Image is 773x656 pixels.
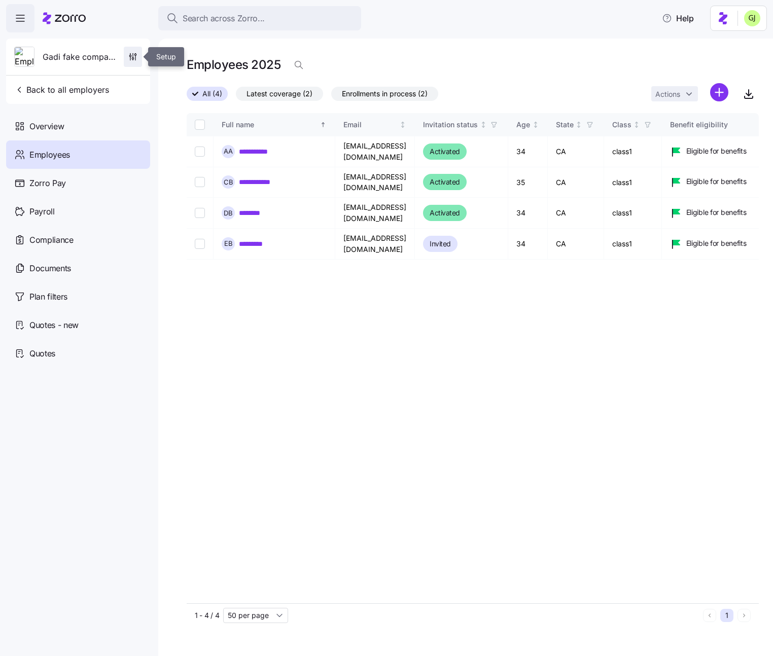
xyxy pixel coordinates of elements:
[399,121,406,128] div: Not sorted
[532,121,539,128] div: Not sorted
[686,146,747,156] span: Eligible for benefits
[720,609,733,622] button: 1
[430,145,460,158] span: Activated
[29,319,79,332] span: Quotes - new
[224,210,233,216] span: D B
[508,229,548,259] td: 34
[195,610,219,621] span: 1 - 4 / 4
[15,47,34,67] img: Employer logo
[430,207,460,219] span: Activated
[703,609,716,622] button: Previous page
[480,121,487,128] div: Not sorted
[604,167,662,198] td: class1
[29,177,66,190] span: Zorro Pay
[6,282,150,311] a: Plan filters
[222,119,318,130] div: Full name
[6,169,150,197] a: Zorro Pay
[548,229,604,259] td: CA
[548,167,604,198] td: CA
[6,112,150,140] a: Overview
[686,238,747,248] span: Eligible for benefits
[343,119,398,130] div: Email
[508,167,548,198] td: 35
[214,113,335,136] th: Full nameSorted ascending
[335,198,415,229] td: [EMAIL_ADDRESS][DOMAIN_NAME]
[6,140,150,169] a: Employees
[224,148,233,155] span: A A
[224,179,233,186] span: C B
[29,290,67,303] span: Plan filters
[516,119,530,130] div: Age
[342,87,428,100] span: Enrollments in process (2)
[655,91,680,98] span: Actions
[508,113,548,136] th: AgeNot sorted
[335,113,415,136] th: EmailNot sorted
[195,208,205,218] input: Select record 3
[6,339,150,368] a: Quotes
[195,120,205,130] input: Select all records
[43,51,116,63] span: Gadi fake company for test
[633,121,640,128] div: Not sorted
[430,238,451,250] span: Invited
[29,347,55,360] span: Quotes
[686,176,747,187] span: Eligible for benefits
[612,119,631,130] div: Class
[744,10,760,26] img: b91c5c9db8bb9f3387758c2d7cf845d3
[29,205,55,218] span: Payroll
[604,113,662,136] th: ClassNot sorted
[423,119,478,130] div: Invitation status
[548,136,604,167] td: CA
[195,239,205,249] input: Select record 4
[575,121,582,128] div: Not sorted
[604,136,662,167] td: class1
[29,262,71,275] span: Documents
[320,121,327,128] div: Sorted ascending
[6,254,150,282] a: Documents
[604,229,662,259] td: class1
[158,6,361,30] button: Search across Zorro...
[415,113,508,136] th: Invitation statusNot sorted
[187,57,280,72] h1: Employees 2025
[6,226,150,254] a: Compliance
[508,198,548,229] td: 34
[548,198,604,229] td: CA
[183,12,265,25] span: Search across Zorro...
[548,113,604,136] th: StateNot sorted
[508,136,548,167] td: 34
[662,12,694,24] span: Help
[335,229,415,259] td: [EMAIL_ADDRESS][DOMAIN_NAME]
[335,136,415,167] td: [EMAIL_ADDRESS][DOMAIN_NAME]
[654,8,702,28] button: Help
[195,177,205,187] input: Select record 2
[29,234,74,246] span: Compliance
[604,198,662,229] td: class1
[195,147,205,157] input: Select record 1
[6,197,150,226] a: Payroll
[10,80,113,100] button: Back to all employers
[335,167,415,198] td: [EMAIL_ADDRESS][DOMAIN_NAME]
[737,609,751,622] button: Next page
[651,86,698,101] button: Actions
[6,311,150,339] a: Quotes - new
[202,87,222,100] span: All (4)
[247,87,312,100] span: Latest coverage (2)
[29,120,64,133] span: Overview
[430,176,460,188] span: Activated
[556,119,574,130] div: State
[14,84,109,96] span: Back to all employers
[29,149,70,161] span: Employees
[686,207,747,217] span: Eligible for benefits
[710,83,728,101] svg: add icon
[224,240,233,247] span: E B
